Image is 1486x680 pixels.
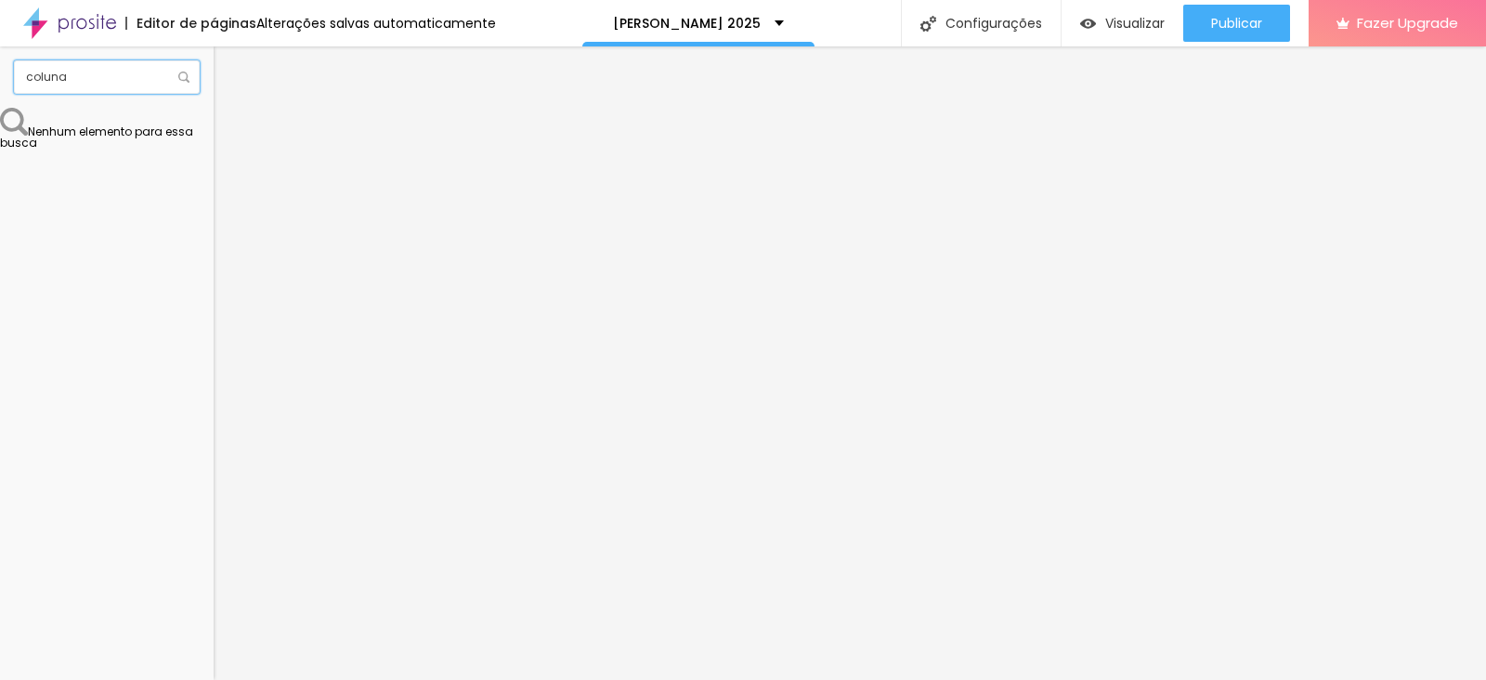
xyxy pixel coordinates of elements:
div: Alterações salvas automaticamente [256,17,496,30]
span: Visualizar [1105,16,1165,31]
span: Fazer Upgrade [1357,15,1458,31]
button: Visualizar [1062,5,1183,42]
img: Icone [178,72,189,83]
span: Publicar [1211,16,1262,31]
button: Publicar [1183,5,1290,42]
iframe: Editor [214,46,1486,680]
p: [PERSON_NAME] 2025 [613,17,761,30]
input: Buscar elemento [14,60,200,94]
div: Editor de páginas [125,17,256,30]
img: Icone [920,16,936,32]
img: view-1.svg [1080,16,1096,32]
